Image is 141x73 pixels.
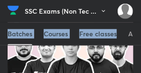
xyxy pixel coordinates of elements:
[8,3,19,17] img: Company Logo
[44,23,68,45] a: Courses
[8,3,19,20] a: Company Logo
[8,29,32,39] div: Batches
[117,3,133,19] img: dm
[79,29,117,39] div: Free classes
[79,23,117,45] a: Free classes
[8,23,32,45] a: Batches
[44,29,68,39] div: Courses
[25,4,113,18] button: SSC Exams (Non Tec ...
